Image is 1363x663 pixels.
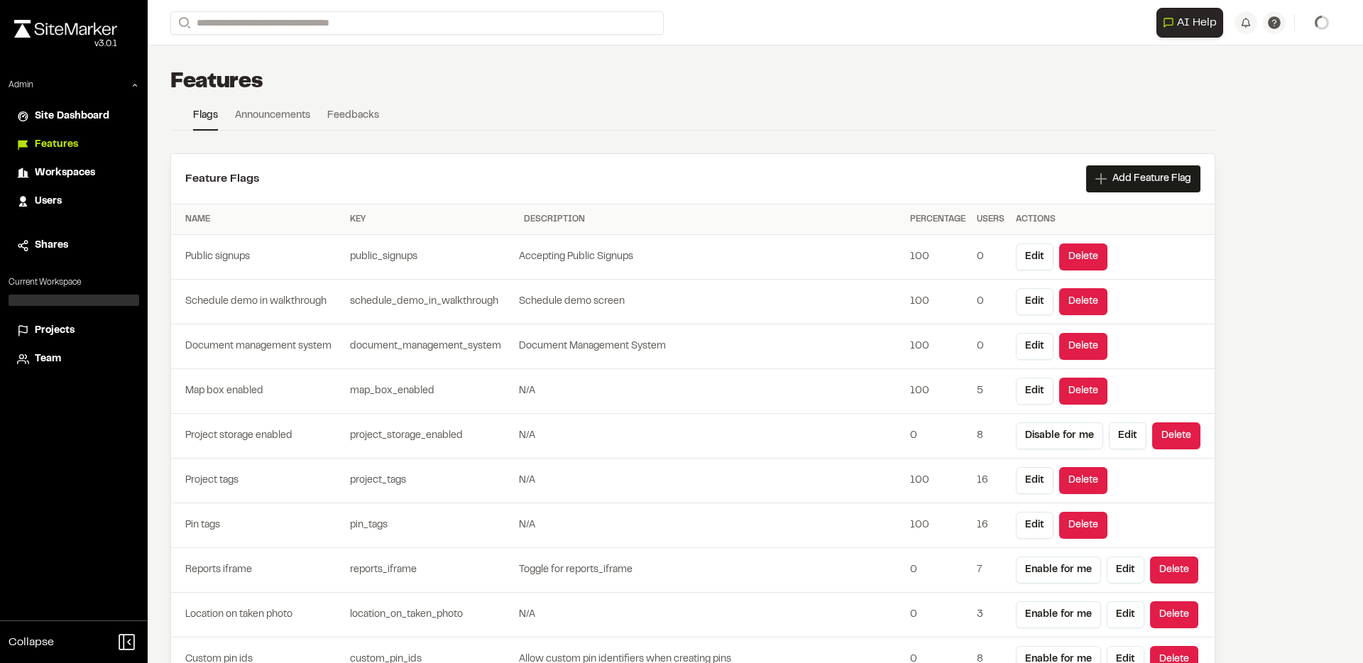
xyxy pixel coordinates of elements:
td: public_signups [344,235,518,280]
td: 0 [971,235,1010,280]
td: Document Management System [518,324,904,369]
td: 100 [904,503,971,548]
td: 0 [971,324,1010,369]
td: 5 [971,369,1010,414]
a: Features [17,137,131,153]
button: Delete [1152,422,1200,449]
h2: Feature Flags [185,170,259,187]
button: Enable for me [1016,601,1101,628]
button: Delete [1059,467,1107,494]
button: Edit [1016,243,1053,270]
button: Edit [1016,512,1053,539]
a: Projects [17,323,131,339]
td: N/A [518,503,904,548]
td: Public signups [171,235,344,280]
td: N/A [518,414,904,459]
button: Delete [1059,378,1107,405]
div: Open AI Assistant [1156,8,1229,38]
button: Delete [1059,288,1107,315]
td: project_storage_enabled [344,414,518,459]
a: Flags [193,108,218,131]
td: Reports iframe [171,548,344,593]
p: Admin [9,79,33,92]
td: Map box enabled [171,369,344,414]
td: schedule_demo_in_walkthrough [344,280,518,324]
td: 0 [971,280,1010,324]
span: Site Dashboard [35,109,109,124]
button: Edit [1107,601,1144,628]
td: reports_iframe [344,548,518,593]
h1: Features [170,68,263,97]
td: 3 [971,593,1010,637]
a: Team [17,351,131,367]
img: rebrand.png [14,20,117,38]
td: Project tags [171,459,344,503]
td: Accepting Public Signups [518,235,904,280]
td: map_box_enabled [344,369,518,414]
td: Schedule demo screen [518,280,904,324]
button: Edit [1016,467,1053,494]
span: Projects [35,323,75,339]
a: Shares [17,238,131,253]
a: Site Dashboard [17,109,131,124]
td: 8 [971,414,1010,459]
span: Workspaces [35,165,95,181]
span: Team [35,351,61,367]
button: Enable for me [1016,557,1101,583]
td: 0 [904,414,971,459]
td: 100 [904,235,971,280]
td: pin_tags [344,503,518,548]
button: Delete [1150,601,1198,628]
td: 7 [971,548,1010,593]
a: Announcements [235,108,310,129]
td: 16 [971,503,1010,548]
div: Name [185,213,339,226]
td: document_management_system [344,324,518,369]
td: 16 [971,459,1010,503]
span: Features [35,137,78,153]
span: Collapse [9,634,54,651]
a: Feedbacks [327,108,379,129]
td: 100 [904,459,971,503]
td: 0 [904,593,971,637]
div: Description [524,213,899,226]
span: AI Help [1177,14,1217,31]
td: N/A [518,459,904,503]
button: Edit [1109,422,1146,449]
button: Delete [1059,333,1107,360]
td: 100 [904,324,971,369]
td: Project storage enabled [171,414,344,459]
span: Shares [35,238,68,253]
span: Add Feature Flag [1112,172,1191,186]
td: Location on taken photo [171,593,344,637]
p: Current Workspace [9,276,139,289]
button: Delete [1150,557,1198,583]
td: N/A [518,369,904,414]
td: location_on_taken_photo [344,593,518,637]
button: Delete [1059,243,1107,270]
td: N/A [518,593,904,637]
div: Users [977,213,1005,226]
a: Workspaces [17,165,131,181]
div: Actions [1016,213,1200,226]
td: 0 [904,548,971,593]
button: Search [170,11,196,35]
a: Users [17,194,131,209]
td: Schedule demo in walkthrough [171,280,344,324]
td: Toggle for reports_iframe [518,548,904,593]
button: Edit [1107,557,1144,583]
td: project_tags [344,459,518,503]
div: Oh geez...please don't... [14,38,117,50]
button: Delete [1059,512,1107,539]
div: Percentage [910,213,965,226]
span: Users [35,194,62,209]
button: Edit [1016,288,1053,315]
button: Disable for me [1016,422,1103,449]
div: Key [350,213,513,226]
td: Pin tags [171,503,344,548]
button: Open AI Assistant [1156,8,1223,38]
button: Edit [1016,333,1053,360]
td: Document management system [171,324,344,369]
td: 100 [904,369,971,414]
button: Edit [1016,378,1053,405]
